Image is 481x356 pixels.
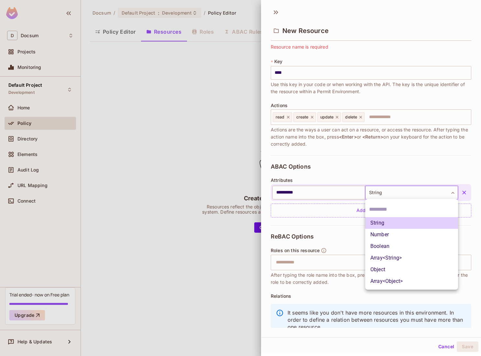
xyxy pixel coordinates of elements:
li: Boolean [365,240,458,252]
li: String [365,217,458,229]
li: Number [365,229,458,240]
li: Object [365,264,458,275]
li: Array<String> [365,252,458,264]
li: Array<Object> [365,275,458,287]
